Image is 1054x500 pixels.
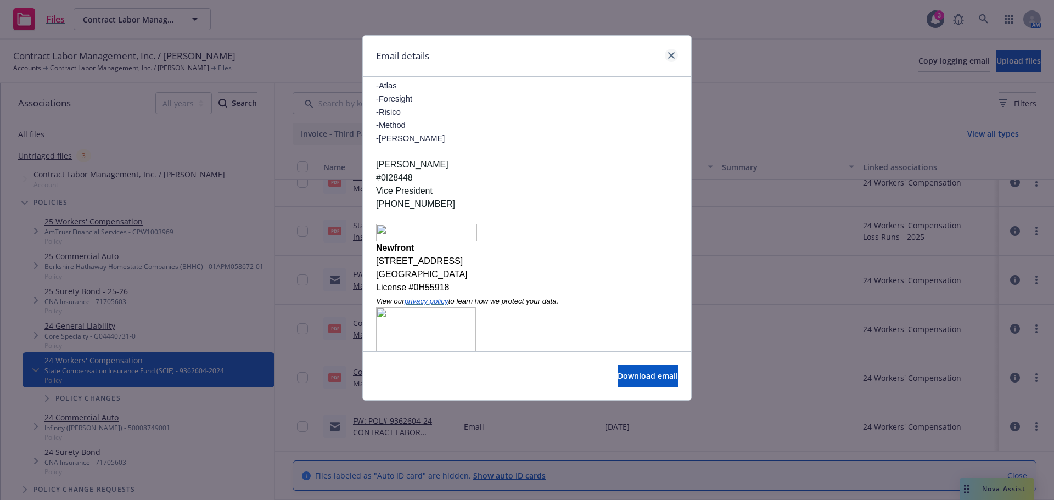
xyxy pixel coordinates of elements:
span: [PHONE_NUMBER] [376,199,455,209]
span: Newfront [376,243,414,252]
span: Download email [618,370,678,381]
span: View our [376,297,405,305]
span: -Risico [376,108,401,116]
span: [STREET_ADDRESS] [376,256,463,266]
span: -Foresight [376,94,412,103]
span: -[PERSON_NAME] [376,134,445,143]
span: [PERSON_NAME] [376,160,448,169]
span: #0I28448 [376,173,413,182]
span: privacy policy [405,297,448,305]
span: -Atlas [376,81,396,90]
img: image002.png@01DBD620.82457850 [376,307,476,404]
button: Download email [618,365,678,387]
a: close [665,49,678,62]
span: to learn how we protect your data. [448,297,559,305]
a: privacy policy [405,296,448,305]
img: image001.png@01DBD620.82457850 [376,224,477,241]
span: [GEOGRAPHIC_DATA] [376,269,468,279]
h1: Email details [376,49,429,63]
span: License #0H55918 [376,283,449,292]
span: Vice President [376,186,433,195]
span: -Method [376,121,406,130]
